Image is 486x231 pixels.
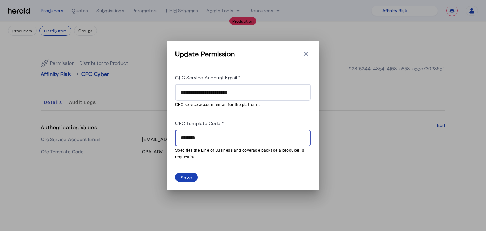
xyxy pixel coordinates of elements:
div: Save [181,174,192,181]
h3: Update Permission [175,49,235,58]
button: Save [175,173,198,182]
mat-hint: CFC service account email for the platform. [175,101,307,108]
label: CFC Service Account Email * [175,75,241,80]
mat-hint: Specifies the Line of Business and coverage package a producer is requesting. [175,146,307,160]
label: CFC Template Code * [175,120,224,126]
